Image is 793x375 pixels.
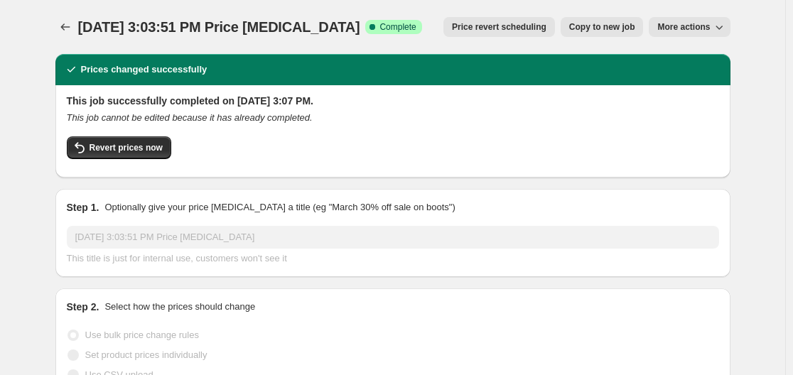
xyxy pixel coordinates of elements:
span: Revert prices now [90,142,163,153]
h2: This job successfully completed on [DATE] 3:07 PM. [67,94,719,108]
button: Revert prices now [67,136,171,159]
input: 30% off holiday sale [67,226,719,249]
span: Price revert scheduling [452,21,546,33]
button: More actions [649,17,730,37]
span: More actions [657,21,710,33]
span: Copy to new job [569,21,635,33]
span: Use bulk price change rules [85,330,199,340]
button: Copy to new job [561,17,644,37]
h2: Step 2. [67,300,99,314]
h2: Step 1. [67,200,99,214]
button: Price change jobs [55,17,75,37]
p: Select how the prices should change [104,300,255,314]
h2: Prices changed successfully [81,62,207,77]
span: Set product prices individually [85,349,207,360]
span: Complete [379,21,416,33]
span: This title is just for internal use, customers won't see it [67,253,287,263]
i: This job cannot be edited because it has already completed. [67,112,313,123]
button: Price revert scheduling [443,17,555,37]
span: [DATE] 3:03:51 PM Price [MEDICAL_DATA] [78,19,360,35]
p: Optionally give your price [MEDICAL_DATA] a title (eg "March 30% off sale on boots") [104,200,455,214]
